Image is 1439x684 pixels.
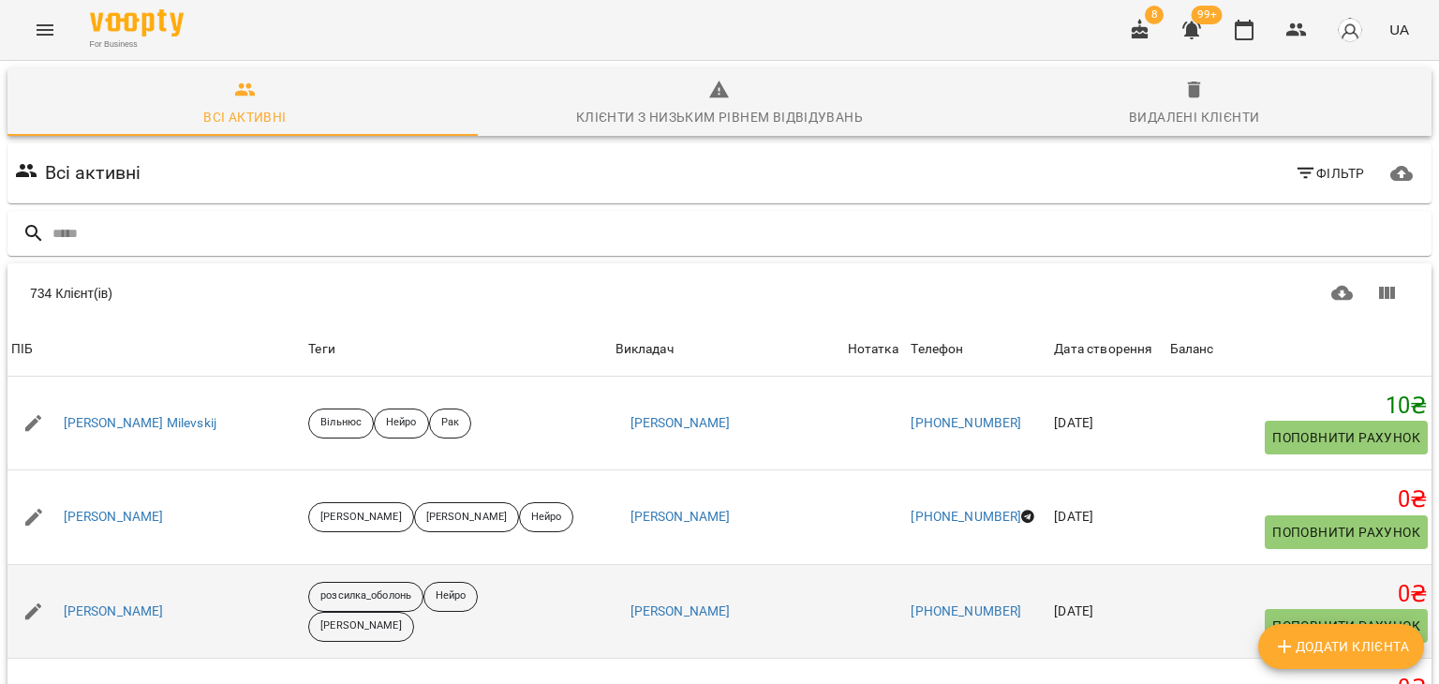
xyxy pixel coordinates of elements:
span: Викладач [616,338,840,361]
a: [PERSON_NAME] Milevskij [64,414,216,433]
button: Поповнити рахунок [1265,609,1428,643]
a: [PERSON_NAME] [630,602,731,621]
div: Клієнти з низьким рівнем відвідувань [576,106,863,128]
td: [DATE] [1050,470,1165,565]
button: Додати клієнта [1258,624,1424,669]
div: [PERSON_NAME] [414,502,519,532]
p: [PERSON_NAME] [320,618,401,634]
span: ПІБ [11,338,301,361]
div: Всі активні [203,106,286,128]
a: [PHONE_NUMBER] [911,603,1021,618]
span: UA [1389,20,1409,39]
a: [PERSON_NAME] [64,602,164,621]
button: Поповнити рахунок [1265,421,1428,454]
button: Завантажити CSV [1320,271,1365,316]
span: Поповнити рахунок [1272,426,1420,449]
p: розсилка_оболонь [320,588,411,604]
h5: 0 ₴ [1170,485,1428,514]
h6: Всі активні [45,158,141,187]
button: Поповнити рахунок [1265,515,1428,549]
div: Sort [1170,338,1214,361]
button: UA [1382,12,1417,47]
span: Поповнити рахунок [1272,615,1420,637]
span: 99+ [1192,6,1223,24]
span: Поповнити рахунок [1272,521,1420,543]
img: Voopty Logo [90,9,184,37]
div: Нотатка [848,338,904,361]
div: [PERSON_NAME] [308,502,413,532]
div: ПІБ [11,338,33,361]
button: Показати колонки [1364,271,1409,316]
span: 8 [1145,6,1164,24]
div: Вільнюс [308,409,374,439]
div: Теги [308,338,607,361]
p: [PERSON_NAME] [320,510,401,526]
p: Рак [441,415,459,431]
h5: 0 ₴ [1170,580,1428,609]
td: [DATE] [1050,377,1165,470]
div: Sort [911,338,963,361]
div: Sort [1054,338,1152,361]
button: Фільтр [1287,156,1372,190]
h5: 10 ₴ [1170,392,1428,421]
div: Нейро [374,409,429,439]
span: Фільтр [1295,162,1365,185]
div: Дата створення [1054,338,1152,361]
div: Телефон [911,338,963,361]
div: Sort [11,338,33,361]
div: розсилка_оболонь [308,582,423,612]
button: Menu [22,7,67,52]
div: Нейро [519,502,574,532]
div: Sort [616,338,674,361]
img: avatar_s.png [1337,17,1363,43]
p: Нейро [386,415,417,431]
span: For Business [90,38,184,51]
a: [PHONE_NUMBER] [911,415,1021,430]
div: [PERSON_NAME] [308,612,413,642]
span: Дата створення [1054,338,1162,361]
p: [PERSON_NAME] [426,510,507,526]
span: Додати клієнта [1273,635,1409,658]
p: Нейро [531,510,562,526]
span: Баланс [1170,338,1428,361]
div: Викладач [616,338,674,361]
a: [PERSON_NAME] [64,508,164,527]
div: Рак [429,409,471,439]
a: [PHONE_NUMBER] [911,509,1021,524]
div: Видалені клієнти [1129,106,1259,128]
div: Нейро [423,582,479,612]
p: Вільнюс [320,415,362,431]
div: 734 Клієнт(ів) [30,284,716,303]
div: Table Toolbar [7,263,1432,323]
span: Телефон [911,338,1046,361]
td: [DATE] [1050,564,1165,659]
div: Баланс [1170,338,1214,361]
p: Нейро [436,588,467,604]
a: [PERSON_NAME] [630,508,731,527]
a: [PERSON_NAME] [630,414,731,433]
